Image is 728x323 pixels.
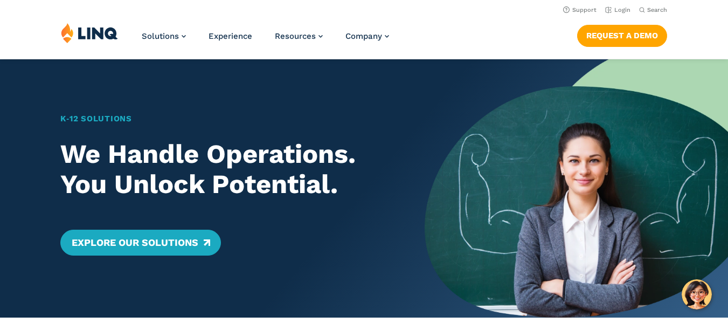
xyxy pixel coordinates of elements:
a: Solutions [142,31,186,41]
button: Hello, have a question? Let’s chat. [682,279,712,310]
button: Open Search Bar [639,6,667,14]
h1: K‑12 Solutions [60,113,394,125]
a: Request a Demo [577,25,667,46]
a: Experience [209,31,252,41]
a: Login [605,6,630,13]
a: Resources [275,31,323,41]
img: Home Banner [425,59,728,318]
img: LINQ | K‑12 Software [61,23,118,43]
nav: Button Navigation [577,23,667,46]
a: Company [345,31,389,41]
span: Solutions [142,31,179,41]
a: Support [563,6,597,13]
span: Search [647,6,667,13]
a: Explore Our Solutions [60,230,220,256]
span: Resources [275,31,316,41]
nav: Primary Navigation [142,23,389,58]
h2: We Handle Operations. You Unlock Potential. [60,139,394,200]
span: Company [345,31,382,41]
